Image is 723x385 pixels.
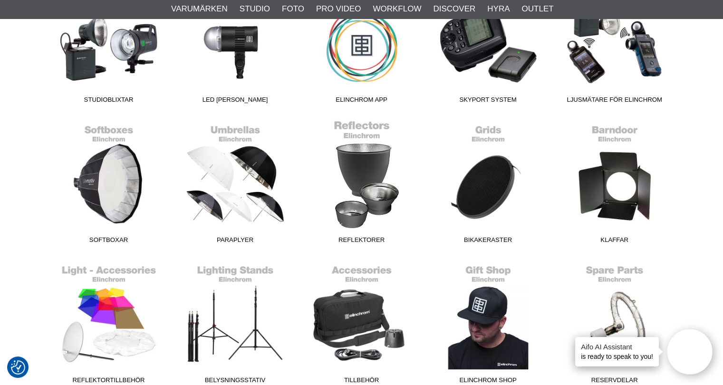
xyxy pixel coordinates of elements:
[551,120,678,248] a: Klaffar
[172,120,299,248] a: Paraplyer
[299,235,425,248] span: Reflektorer
[581,342,653,352] h4: Aifo AI Assistant
[521,3,553,15] a: Outlet
[575,337,659,366] div: is ready to speak to you!
[316,3,361,15] a: Pro Video
[299,120,425,248] a: Reflektorer
[171,3,228,15] a: Varumärken
[46,95,172,108] span: Studioblixtar
[551,95,678,108] span: Ljusmätare för Elinchrom
[46,120,172,248] a: Softboxar
[551,235,678,248] span: Klaffar
[425,235,551,248] span: Bikakeraster
[172,95,299,108] span: LED [PERSON_NAME]
[172,235,299,248] span: Paraplyer
[299,95,425,108] span: Elinchrom App
[425,95,551,108] span: Skyport System
[240,3,270,15] a: Studio
[46,235,172,248] span: Softboxar
[433,3,475,15] a: Discover
[11,359,25,376] button: Samtyckesinställningar
[373,3,421,15] a: Workflow
[425,120,551,248] a: Bikakeraster
[282,3,304,15] a: Foto
[11,360,25,375] img: Revisit consent button
[487,3,510,15] a: Hyra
